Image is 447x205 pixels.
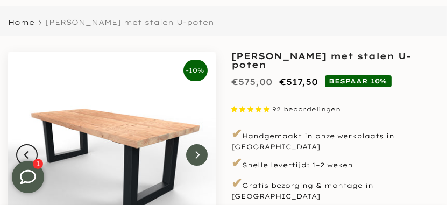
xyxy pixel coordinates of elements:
h1: [PERSON_NAME] met stalen U-poten [232,52,439,69]
iframe: toggle-frame [1,150,55,204]
button: Previous [16,144,38,166]
span: ✔ [232,175,243,191]
span: [PERSON_NAME] met stalen U-poten [45,18,214,26]
ins: €517,50 [280,74,318,90]
span: ✔ [232,125,243,142]
a: Home [8,19,34,26]
span: BESPAAR 10% [325,75,392,87]
del: €575,00 [232,76,273,87]
span: ✔ [232,154,243,171]
p: Snelle levertijd: 1–2 weken [232,154,439,172]
p: Gratis bezorging & montage in [GEOGRAPHIC_DATA] [232,174,439,201]
span: 92 beoordelingen [273,105,341,113]
button: Next [186,144,208,166]
span: 4.87 stars [232,105,273,113]
p: Handgemaakt in onze werkplaats in [GEOGRAPHIC_DATA] [232,125,439,152]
